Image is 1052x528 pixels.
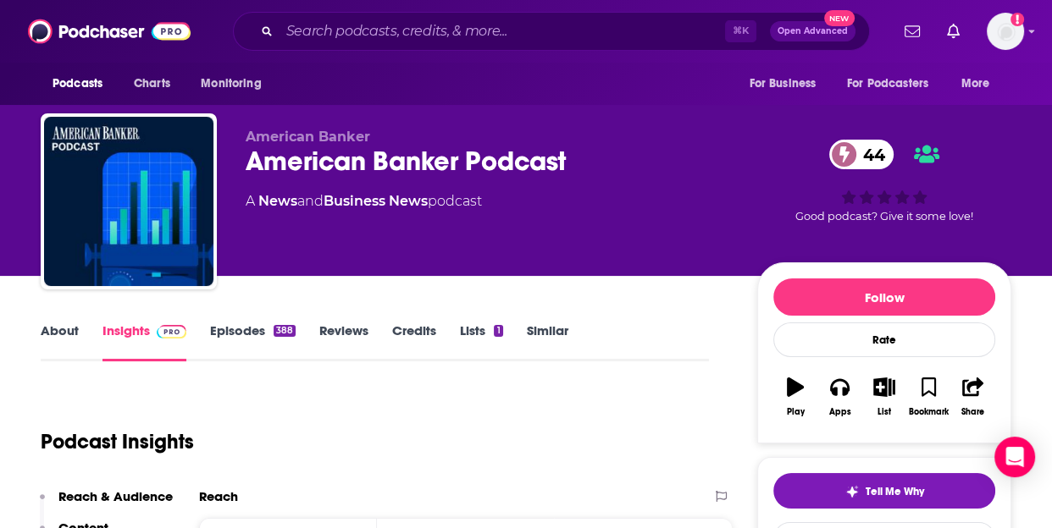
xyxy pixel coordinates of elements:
[773,322,995,357] div: Rate
[898,17,927,46] a: Show notifications dropdown
[847,72,928,96] span: For Podcasters
[1010,13,1024,26] svg: Add a profile image
[987,13,1024,50] img: User Profile
[878,407,891,417] div: List
[274,325,296,337] div: 388
[846,140,894,169] span: 44
[41,322,79,361] a: About
[951,366,995,427] button: Share
[319,322,368,361] a: Reviews
[961,407,984,417] div: Share
[280,18,725,45] input: Search podcasts, credits, & more...
[757,129,1011,234] div: 44Good podcast? Give it some love!
[28,15,191,47] img: Podchaser - Follow, Share and Rate Podcasts
[297,193,324,209] span: and
[773,473,995,509] button: tell me why sparkleTell Me Why
[829,140,894,169] a: 44
[246,129,370,145] span: American Banker
[817,366,861,427] button: Apps
[866,485,924,498] span: Tell Me Why
[836,68,953,100] button: open menu
[258,193,297,209] a: News
[862,366,906,427] button: List
[324,193,428,209] a: Business News
[41,68,125,100] button: open menu
[906,366,950,427] button: Bookmark
[787,407,805,417] div: Play
[157,325,186,338] img: Podchaser Pro
[392,322,436,361] a: Credits
[950,68,1011,100] button: open menu
[199,488,238,504] h2: Reach
[987,13,1024,50] button: Show profile menu
[940,17,966,46] a: Show notifications dropdown
[53,72,102,96] span: Podcasts
[189,68,283,100] button: open menu
[829,407,851,417] div: Apps
[824,10,855,26] span: New
[795,210,973,223] span: Good podcast? Give it some love!
[725,20,756,42] span: ⌘ K
[123,68,180,100] a: Charts
[749,72,816,96] span: For Business
[527,322,568,361] a: Similar
[737,68,837,100] button: open menu
[40,488,173,520] button: Reach & Audience
[210,322,296,361] a: Episodes388
[460,322,502,361] a: Lists1
[994,437,1035,477] div: Open Intercom Messenger
[233,12,870,51] div: Search podcasts, credits, & more...
[773,278,995,316] button: Follow
[773,366,817,427] button: Play
[961,72,990,96] span: More
[987,13,1024,50] span: Logged in as aridings
[58,488,173,504] p: Reach & Audience
[494,325,502,337] div: 1
[778,27,848,36] span: Open Advanced
[134,72,170,96] span: Charts
[102,322,186,361] a: InsightsPodchaser Pro
[909,407,949,417] div: Bookmark
[201,72,261,96] span: Monitoring
[845,485,859,498] img: tell me why sparkle
[246,191,482,212] div: A podcast
[44,117,213,286] img: American Banker Podcast
[770,21,855,41] button: Open AdvancedNew
[41,429,194,454] h1: Podcast Insights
